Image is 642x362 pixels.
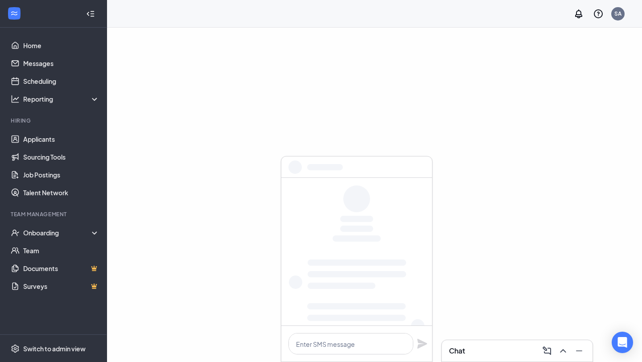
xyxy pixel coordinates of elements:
svg: Plane [417,338,428,349]
a: Applicants [23,130,99,148]
svg: WorkstreamLogo [10,9,19,18]
svg: Collapse [86,9,95,18]
div: Switch to admin view [23,344,86,353]
a: Scheduling [23,72,99,90]
a: Team [23,242,99,259]
a: Sourcing Tools [23,148,99,166]
a: Talent Network [23,184,99,202]
button: Minimize [571,344,585,358]
h3: Chat [449,346,465,356]
div: Team Management [11,210,98,218]
a: Job Postings [23,166,99,184]
svg: Notifications [573,8,584,19]
a: SurveysCrown [23,277,99,295]
a: DocumentsCrown [23,259,99,277]
div: Open Intercom Messenger [612,332,633,353]
button: ChevronUp [555,344,569,358]
a: Home [23,37,99,54]
button: ComposeMessage [539,344,553,358]
a: Messages [23,54,99,72]
div: SA [614,10,621,17]
svg: Analysis [11,95,20,103]
svg: QuestionInfo [593,8,604,19]
svg: ChevronUp [558,346,568,356]
svg: UserCheck [11,228,20,237]
svg: ComposeMessage [542,346,552,356]
div: Hiring [11,117,98,124]
div: Onboarding [23,228,100,237]
svg: Minimize [574,346,584,356]
div: Reporting [23,95,100,103]
svg: Settings [11,344,20,353]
